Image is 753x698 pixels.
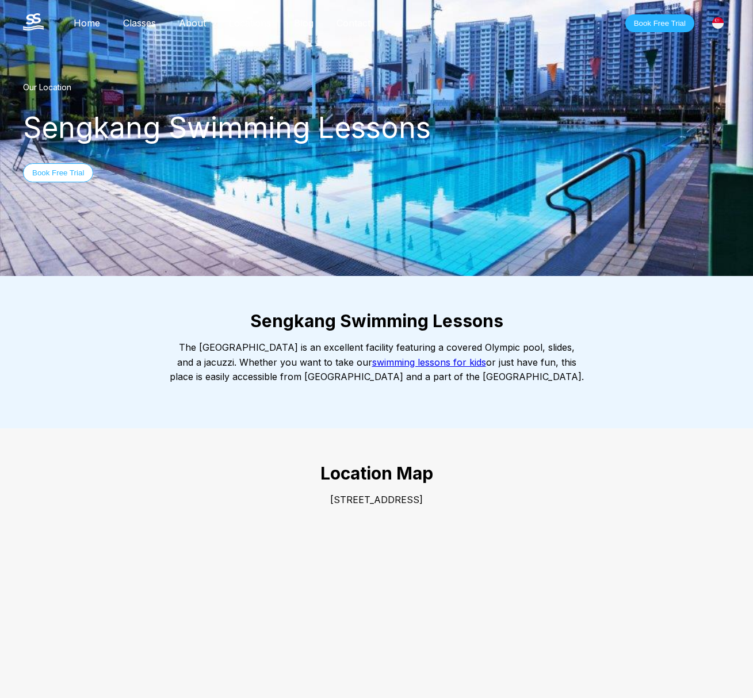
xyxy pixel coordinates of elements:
img: The Swim Starter Logo [23,13,44,30]
div: Our Location [23,82,730,92]
a: Contact [325,17,382,29]
a: Classes [112,17,167,29]
img: Singapore [712,17,724,29]
div: The [GEOGRAPHIC_DATA] is an excellent facility featuring a covered Olympic pool, slides, and a ja... [170,340,584,385]
button: Book Free Trial [23,163,93,182]
div: Sengkang Swimming Lessons [23,110,730,145]
button: Book Free Trial [625,14,694,32]
a: Blog [282,17,325,29]
a: Locations [217,17,282,29]
p: [STREET_ADDRESS] [170,493,584,508]
div: [GEOGRAPHIC_DATA] [706,11,730,35]
a: Home [62,17,112,29]
a: About [167,17,217,29]
a: swimming lessons for kids [372,356,486,368]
